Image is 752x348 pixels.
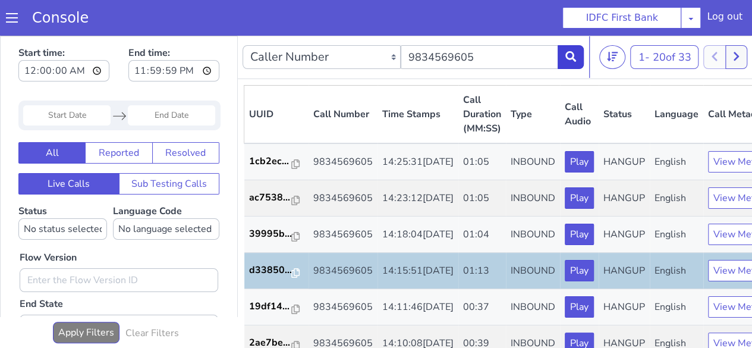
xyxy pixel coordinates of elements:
input: End time: [128,24,219,46]
button: Sub Testing Calls [119,137,220,159]
td: 14:23:12[DATE] [377,145,458,181]
input: End Date [128,70,215,90]
a: ac7538... [249,155,304,169]
td: 14:25:31[DATE] [377,108,458,145]
a: Console [18,10,103,26]
label: End time: [128,7,219,49]
th: Status [599,50,650,108]
th: Time Stamps [377,50,458,108]
button: Play [565,261,594,282]
button: Play [565,115,594,137]
td: INBOUND [506,290,560,326]
td: English [650,145,703,181]
td: 9834569605 [309,108,377,145]
th: Call Number [309,50,377,108]
a: d33850... [249,227,304,242]
button: Reported [85,106,152,128]
td: 01:05 [458,145,506,181]
td: INBOUND [506,145,560,181]
th: Call Audio [560,50,599,108]
input: Enter the Caller Number [401,10,559,33]
td: 14:18:04[DATE] [377,181,458,217]
input: Start time: [18,24,109,46]
label: Start time: [18,7,109,49]
td: English [650,108,703,145]
th: Type [506,50,560,108]
input: Enter the End State Value [20,279,218,303]
button: All [18,106,86,128]
td: 9834569605 [309,217,377,253]
th: UUID [244,50,309,108]
td: HANGUP [599,145,650,181]
div: Log out [707,10,742,29]
td: HANGUP [599,290,650,326]
button: Apply Filters [53,286,119,308]
td: 01:04 [458,181,506,217]
td: 9834569605 [309,290,377,326]
p: 2ae7be... [249,300,292,314]
td: 00:37 [458,253,506,290]
td: 14:15:51[DATE] [377,217,458,253]
td: English [650,253,703,290]
a: 1cb2ec... [249,118,304,133]
td: INBOUND [506,253,560,290]
button: Play [565,152,594,173]
input: Enter the Flow Version ID [20,233,218,256]
td: 01:13 [458,217,506,253]
p: 19df14... [249,264,292,278]
a: 2ae7be... [249,300,304,314]
button: Play [565,224,594,246]
td: INBOUND [506,217,560,253]
td: English [650,181,703,217]
td: HANGUP [599,217,650,253]
select: Language Code [113,183,219,204]
td: 9834569605 [309,145,377,181]
p: 39995b... [249,191,292,205]
td: 14:10:08[DATE] [377,290,458,326]
button: Play [565,188,594,209]
a: 19df14... [249,264,304,278]
h6: Clear Filters [125,292,179,303]
p: ac7538... [249,155,292,169]
td: 9834569605 [309,181,377,217]
td: INBOUND [506,108,560,145]
select: Status [18,183,107,204]
th: Language [650,50,703,108]
td: HANGUP [599,253,650,290]
td: 9834569605 [309,253,377,290]
span: 20 of 33 [652,14,691,29]
label: End State [20,261,63,275]
a: 39995b... [249,191,304,205]
label: Status [18,169,107,204]
button: 1- 20of 33 [630,10,698,33]
label: Flow Version [20,215,77,229]
button: Resolved [152,106,219,128]
p: d33850... [249,227,292,242]
td: HANGUP [599,181,650,217]
th: Call Duration (MM:SS) [458,50,506,108]
button: IDFC First Bank [562,7,681,29]
label: Language Code [113,169,219,204]
td: 00:39 [458,290,506,326]
button: Play [565,297,594,318]
td: INBOUND [506,181,560,217]
td: 01:05 [458,108,506,145]
td: HANGUP [599,108,650,145]
p: 1cb2ec... [249,118,292,133]
td: English [650,290,703,326]
td: English [650,217,703,253]
td: 14:11:46[DATE] [377,253,458,290]
input: Start Date [23,70,111,90]
button: Live Calls [18,137,119,159]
